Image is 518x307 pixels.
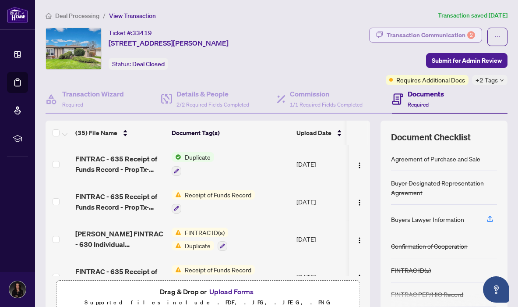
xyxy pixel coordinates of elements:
img: Status Icon [172,265,181,275]
div: Buyers Lawyer Information [391,214,464,224]
span: Deal Processing [55,12,99,20]
span: Duplicate [181,241,214,250]
h4: Commission [290,89,363,99]
button: Status IconReceipt of Funds Record [172,265,255,289]
img: Logo [356,162,363,169]
span: 33419 [132,29,152,37]
th: (35) File Name [72,121,168,145]
button: Logo [352,157,366,171]
img: Profile Icon [9,281,26,298]
button: Logo [352,195,366,209]
span: Receipt of Funds Record [181,190,255,200]
button: Logo [352,232,366,246]
span: Receipt of Funds Record [181,265,255,275]
img: Status Icon [172,228,181,237]
div: FINTRAC PEP/HIO Record [391,289,463,299]
span: home [46,13,52,19]
img: Logo [356,199,363,206]
span: Drag & Drop or [160,286,256,297]
div: Buyer Designated Representation Agreement [391,178,497,197]
button: Logo [352,270,366,284]
span: Duplicate [181,152,214,162]
span: Submit for Admin Review [432,54,502,68]
img: Status Icon [172,241,181,250]
span: FINTRAC - 635 Receipt of Funds Record - PropTx-OREA_[DATE] 19_47_52.pdf [75,153,165,175]
button: Upload Forms [207,286,256,297]
span: 2/2 Required Fields Completed [176,101,249,108]
img: Logo [356,274,363,281]
span: [STREET_ADDRESS][PERSON_NAME] [109,38,229,48]
span: Deal Closed [132,60,165,68]
img: Status Icon [172,152,181,162]
td: [DATE] [293,183,352,221]
td: [DATE] [293,258,352,296]
span: FINTRAC - 635 Receipt of Funds Record - PropTx-OREA_[DATE] 19_47_52.pdf [75,266,165,287]
div: Ticket #: [109,28,152,38]
img: Status Icon [172,190,181,200]
button: Status IconFINTRAC ID(s)Status IconDuplicate [172,228,228,251]
div: FINTRAC ID(s) [391,265,431,275]
h4: Transaction Wizard [62,89,124,99]
div: Confirmation of Cooperation [391,241,468,251]
img: Logo [356,237,363,244]
span: Required [408,101,429,108]
div: 2 [467,31,475,39]
button: Submit for Admin Review [426,53,507,68]
span: FINTRAC - 635 Receipt of Funds Record - PropTx-OREA_[DATE] 19_47_52.pdf [75,191,165,212]
h4: Documents [408,89,444,99]
button: Status IconDuplicate [172,152,214,176]
th: Document Tag(s) [168,121,293,145]
img: logo [7,7,28,23]
span: [PERSON_NAME] FINTRAC - 630 Individual Identification Record fixed A - PropTx-OREApdf_[DATE] 13_1... [75,228,165,250]
td: [DATE] [293,145,352,183]
span: Requires Additional Docs [396,75,465,85]
div: Status: [109,58,168,70]
span: (35) File Name [75,128,117,138]
img: IMG-W12112889_1.jpg [46,28,101,69]
article: Transaction saved [DATE] [438,11,507,21]
span: FINTRAC ID(s) [181,228,228,237]
span: View Transaction [109,12,156,20]
span: Upload Date [296,128,331,138]
td: [DATE] [293,221,352,258]
span: Required [62,101,83,108]
li: / [103,11,106,21]
span: Document Checklist [391,131,471,143]
span: 1/1 Required Fields Completed [290,101,363,108]
span: ellipsis [494,34,500,40]
button: Transaction Communication2 [369,28,482,43]
button: Status IconReceipt of Funds Record [172,190,255,214]
span: +2 Tags [476,75,498,85]
h4: Details & People [176,89,249,99]
span: down [500,78,504,82]
th: Upload Date [293,121,352,145]
div: Transaction Communication [387,28,475,42]
div: Agreement of Purchase and Sale [391,154,480,164]
button: Open asap [483,276,509,303]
